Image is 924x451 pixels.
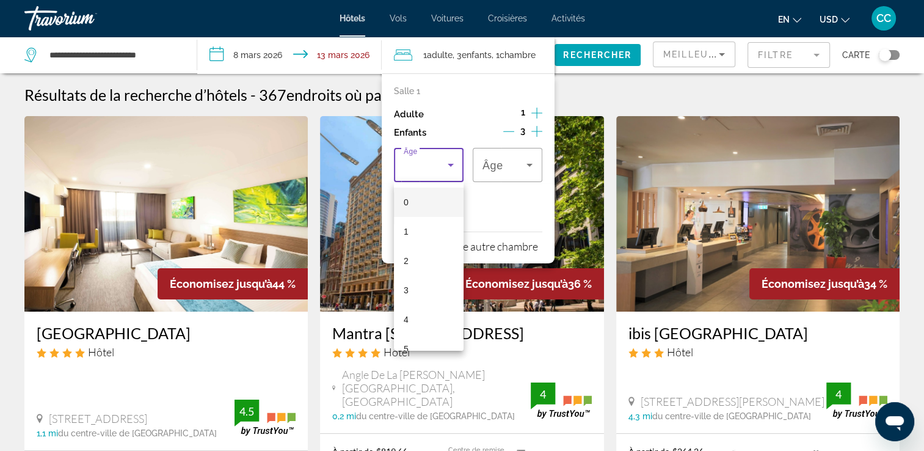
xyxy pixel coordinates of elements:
[875,402,914,441] iframe: Bouton de lancement de la fenêtre de messagerie
[394,334,464,364] mat-option: 5 ans
[394,217,464,246] mat-option: 1 ans
[404,342,409,356] span: 5
[404,195,409,210] span: 0
[394,246,464,276] mat-option: 2 ans
[404,224,409,239] span: 1
[404,283,409,298] span: 3
[394,305,464,334] mat-option: 4 ans
[394,276,464,305] mat-option: 3 ans
[404,312,409,327] span: 4
[404,254,409,268] span: 2
[394,188,464,217] mat-option: 0 ans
